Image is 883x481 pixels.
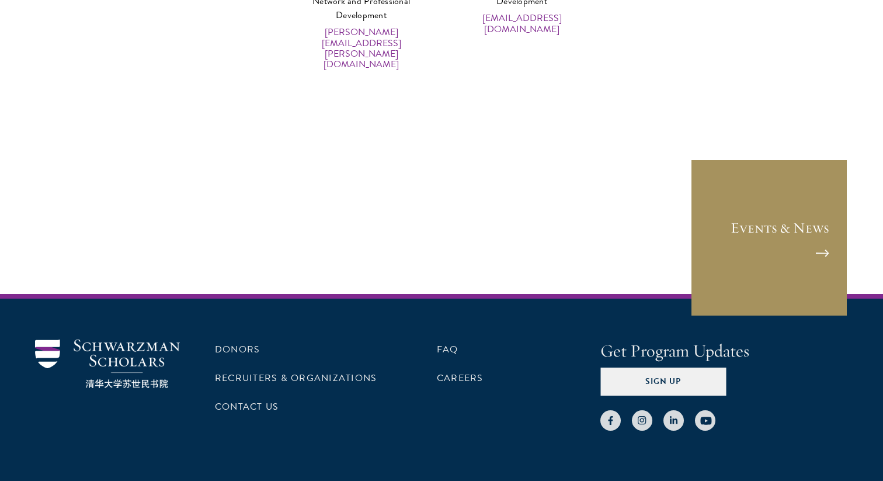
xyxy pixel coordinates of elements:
a: FAQ [437,342,458,357]
a: [EMAIL_ADDRESS][DOMAIN_NAME] [453,13,590,34]
a: Recruiters & Organizations [215,371,377,385]
button: Sign Up [600,368,726,396]
img: Schwarzman Scholars [35,340,180,388]
a: Contact Us [215,400,279,414]
a: Careers [437,371,484,385]
a: Donors [215,342,260,357]
h4: Get Program Updates [600,340,848,363]
a: Events & News [690,159,848,317]
a: [PERSON_NAME][EMAIL_ADDRESS][PERSON_NAME][DOMAIN_NAME] [293,27,430,70]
